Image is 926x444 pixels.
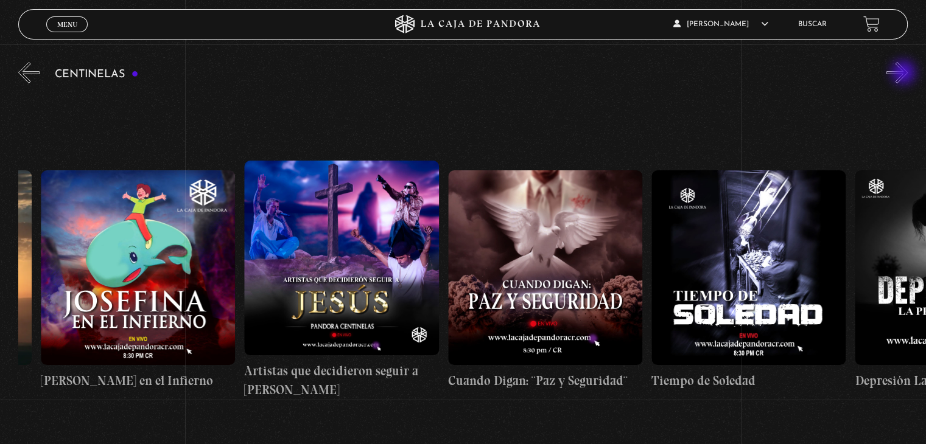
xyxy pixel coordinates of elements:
[244,361,438,400] h4: Artistas que decidieron seguir a [PERSON_NAME]
[673,21,768,28] span: [PERSON_NAME]
[18,62,40,83] button: Previous
[448,371,642,390] h4: Cuando Digan: ¨Paz y Seguridad¨
[798,21,827,28] a: Buscar
[41,371,235,390] h4: [PERSON_NAME] en el Infierno
[863,16,880,32] a: View your shopping cart
[53,30,82,39] span: Cerrar
[57,21,77,28] span: Menu
[886,62,908,83] button: Next
[651,371,846,390] h4: Tiempo de Soledad
[55,69,138,80] h3: Centinelas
